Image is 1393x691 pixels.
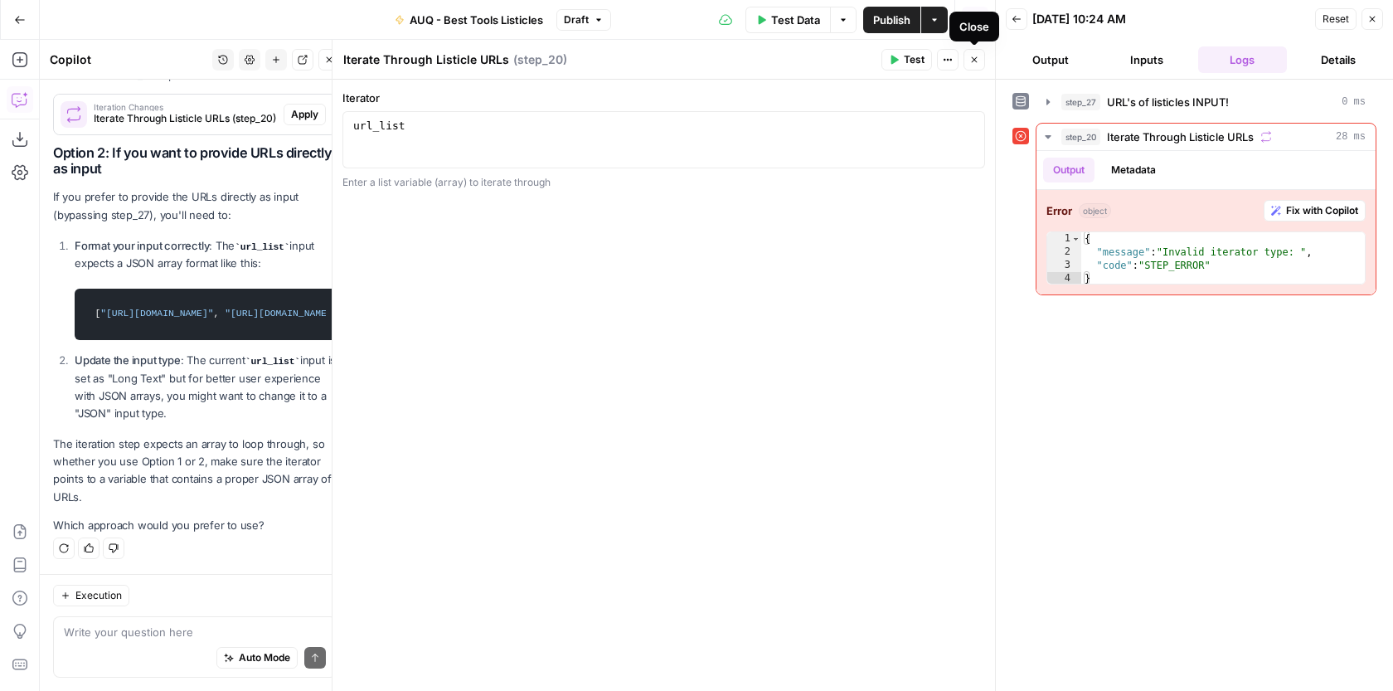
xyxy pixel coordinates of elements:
[216,647,298,669] button: Auto Mode
[513,51,567,68] span: ( step_20 )
[53,585,129,606] button: Execution
[1047,232,1081,246] div: 1
[53,188,337,223] p: If you prefer to provide the URLs directly as input (bypassing step_27), you'll need to:
[1336,129,1366,144] span: 28 ms
[342,90,985,106] label: Iterator
[863,7,920,33] button: Publish
[1101,158,1166,182] button: Metadata
[53,517,337,534] p: Which approach would you prefer to use?
[343,51,509,68] textarea: Iterate Through Listicle URLs
[75,239,209,252] strong: Format your input correctly
[1198,46,1288,73] button: Logs
[1342,95,1366,109] span: 0 ms
[225,309,337,319] span: "[URL][DOMAIN_NAME]"
[94,111,277,126] span: Iterate Through Listicle URLs (step_20)
[1006,46,1095,73] button: Output
[1047,259,1081,272] div: 3
[564,12,589,27] span: Draft
[410,12,543,28] span: AUQ - Best Tools Listicles
[385,7,553,33] button: AUQ - Best Tools Listicles
[1286,203,1358,218] span: Fix with Copilot
[239,650,290,665] span: Auto Mode
[556,9,611,31] button: Draft
[1036,124,1376,150] button: 28 ms
[75,588,122,603] span: Execution
[1043,158,1094,182] button: Output
[1071,232,1080,246] span: Toggle code folding, rows 1 through 4
[873,12,910,28] span: Publish
[1079,203,1111,218] span: object
[53,145,337,176] h2: Option 2: If you want to provide URLs directly as input
[1293,46,1383,73] button: Details
[745,7,830,33] button: Test Data
[881,49,932,71] button: Test
[904,52,925,67] span: Test
[1046,202,1072,219] strong: Error
[1102,46,1192,73] button: Inputs
[1061,94,1100,110] span: step_27
[959,18,989,35] div: Close
[1047,272,1081,285] div: 4
[1107,129,1254,145] span: Iterate Through Listicle URLs
[75,353,181,367] strong: Update the input type
[75,352,337,422] p: : The current input is set as "Long Text" but for better user experience with JSON arrays, you mi...
[245,357,300,367] code: url_list
[1264,200,1366,221] button: Fix with Copilot
[291,107,318,122] span: Apply
[53,436,337,506] p: The iteration step expects an array to loop through, so whether you use Option 1 or 2, make sure ...
[214,309,220,319] span: ,
[1036,151,1376,294] div: 28 ms
[771,12,820,28] span: Test Data
[1036,89,1376,115] button: 0 ms
[1315,8,1357,30] button: Reset
[1107,94,1229,110] span: URL's of listicles INPUT!
[284,104,326,125] button: Apply
[100,309,213,319] span: "[URL][DOMAIN_NAME]"
[1323,12,1349,27] span: Reset
[1061,129,1100,145] span: step_20
[94,103,277,111] span: Iteration Changes
[75,237,337,273] p: : The input expects a JSON array format like this:
[95,309,100,319] span: [
[50,51,207,68] div: Copilot
[1047,246,1081,259] div: 2
[235,242,289,252] code: url_list
[342,175,985,190] div: Enter a list variable (array) to iterate through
